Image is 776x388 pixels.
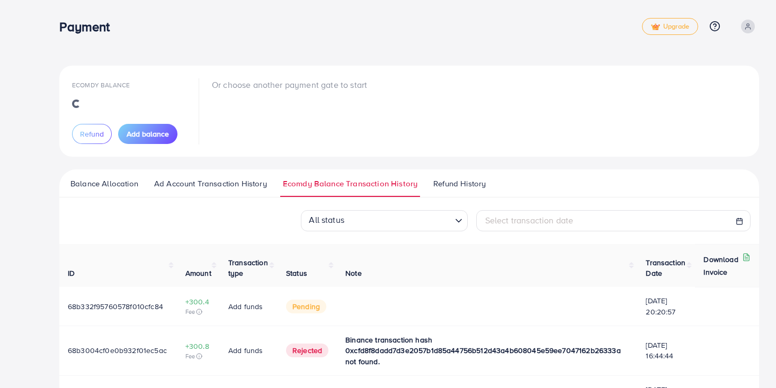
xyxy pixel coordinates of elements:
[185,296,211,307] span: +300.4
[127,129,169,139] span: Add balance
[72,80,130,89] span: Ecomdy Balance
[642,18,698,35] a: tickUpgrade
[651,23,660,31] img: tick
[228,301,263,312] span: Add funds
[68,268,75,278] span: ID
[118,124,177,144] button: Add balance
[72,124,112,144] button: Refund
[286,268,307,278] span: Status
[80,129,104,139] span: Refund
[703,253,740,278] p: Download Invoice
[286,344,328,357] span: Rejected
[68,345,167,356] span: 68b3004cf0e0b932f01ec5ac
[228,345,263,356] span: Add funds
[185,308,211,316] span: Fee
[185,341,211,351] span: +300.8
[646,340,686,362] span: [DATE] 16:44:44
[212,78,367,91] p: Or choose another payment gate to start
[433,178,486,190] span: Refund History
[185,352,211,360] span: Fee
[646,295,686,317] span: [DATE] 20:20:57
[485,214,574,226] span: Select transaction date
[70,178,138,190] span: Balance Allocation
[185,268,211,278] span: Amount
[301,210,467,231] div: Search for option
[347,212,451,229] input: Search for option
[68,301,163,312] span: 68b332f95760578f010cfc84
[651,23,689,31] span: Upgrade
[228,257,268,278] span: Transaction type
[646,257,685,278] span: Transaction Date
[286,300,326,313] span: pending
[345,268,362,278] span: Note
[283,178,417,190] span: Ecomdy Balance Transaction History
[307,211,346,229] span: All status
[59,19,118,34] h3: Payment
[154,178,267,190] span: Ad Account Transaction History
[345,335,621,367] span: Binance transaction hash 0xcfd8f8dadd7d3e2057b1d85a44756b512d43a4b608045e59ee7047162b26333a not f...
